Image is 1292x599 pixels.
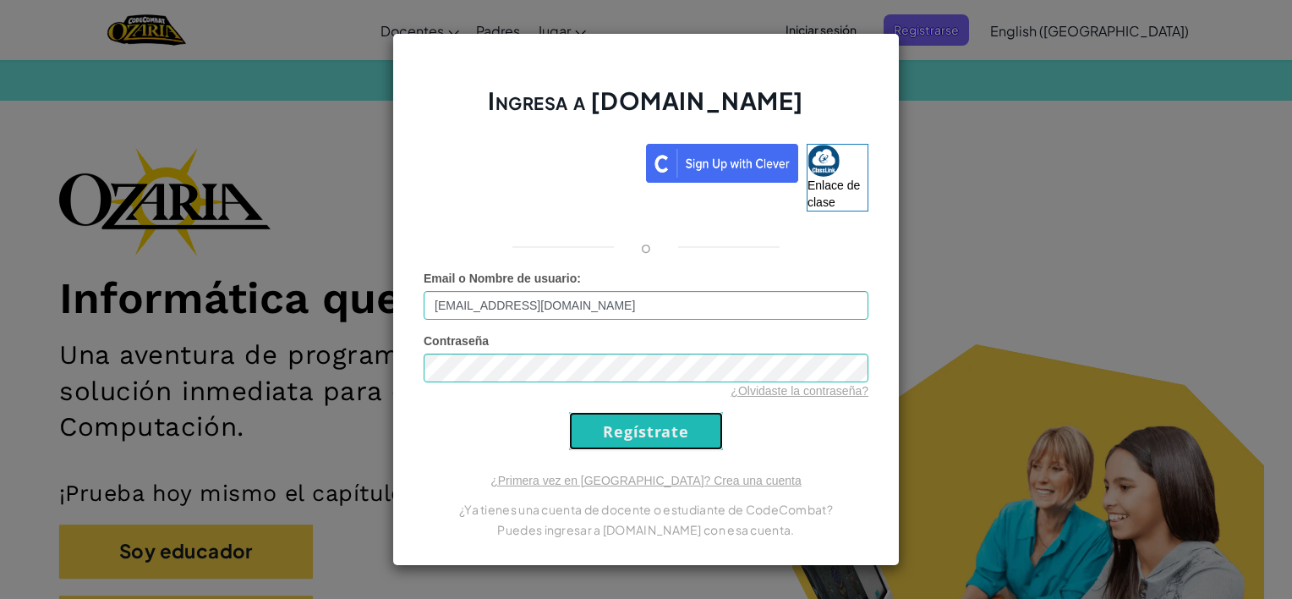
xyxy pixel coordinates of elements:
[807,145,840,177] img: classlink-logo-small.png
[424,85,868,134] h2: Ingresa a [DOMAIN_NAME]
[424,519,868,540] p: Puedes ingresar a [DOMAIN_NAME] con esa cuenta.
[490,474,802,487] a: ¿Primera vez en [GEOGRAPHIC_DATA]? Crea una cuenta
[646,144,798,183] img: clever_sso_button@2x.png
[424,270,581,287] label: :
[641,237,651,257] p: o
[424,334,489,348] span: Contraseña
[415,142,646,179] iframe: Botón de Acceder con Google
[731,384,868,398] a: ¿Olvidaste la contraseña?
[807,179,860,209] span: Enlace de clase
[424,272,577,285] span: Email o Nombre de usuario
[424,499,868,519] p: ¿Ya tienes una cuenta de docente o estudiante de CodeCombat?
[569,412,723,450] input: Regístrate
